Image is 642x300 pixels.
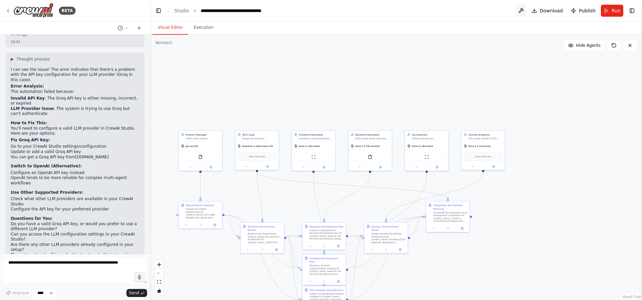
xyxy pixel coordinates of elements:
span: Send [129,290,139,296]
button: ▶Thought process [11,56,50,62]
button: Execution [188,21,219,35]
li: Do you have a valid Groq API key, or would you prefer to use a different LLM provider? [11,221,139,232]
img: FileReadTool [368,155,372,159]
button: Open in side panel [484,164,504,169]
div: Set up and maintain CI/CD pipelines, deployment infrastructure, and monitoring systems for {proje... [468,137,503,140]
button: Open in side panel [314,165,334,169]
g: Edge from 1a626899-f9a0-486d-bc40-0da6a3acc8a5 to d9ce6606-a01f-48be-b737-e0d4a137bbc1 [384,172,485,220]
g: Edge from a7407bed-e269-4335-8c0f-5e214d864307 to 8f8ee381-1735-4540-92d5-54b9d94ef041 [255,172,264,220]
li: Update or add a valid Groq API key [11,149,139,155]
button: Open in side panel [257,164,278,169]
g: Edge from a362ee11-77ef-4daf-b5c8-b1ae04e312ed to b295e725-582f-4a6b-bd7c-ae21c9a55740 [199,173,202,199]
button: Open in side panel [271,248,283,252]
div: Tech Lead [242,133,277,137]
div: DevOps EngineerSet up and maintain CI/CD pipelines, deployment infrastructure, and monitoring sys... [461,130,505,170]
span: Drop tools here [475,155,492,158]
div: Requirements AnalysisAnalyze the project requirements for {project_name} and create detailed user... [178,201,222,229]
g: Edge from a7407bed-e269-4335-8c0f-5e214d864307 to e55b404a-091a-4b5a-913c-7eb355407755 [255,172,449,199]
div: Technical Architecture DesignBased on the requirements analysis, design the technical architectur... [240,222,284,254]
span: ▶ [11,56,14,62]
span: gpt-oss-20b [186,145,198,147]
strong: Switch to OpenAI (Alternative): [11,164,82,168]
div: Frontend Developer [299,133,333,137]
a: React Flow attribution [623,295,641,299]
button: Send [126,289,147,297]
button: Start a new chat [134,24,144,32]
div: Frontend Development PlanDevelop a frontend implementation strategy for {project_name} based on t... [302,254,346,285]
button: Visual Editor [152,21,188,35]
button: Download [529,5,566,17]
button: zoom out [155,269,164,278]
div: Design and execute comprehensive testing strategies for {project_name}, including functional, int... [412,137,446,140]
span: llama-3.1-8b-instant [299,145,320,147]
span: Improve [12,290,29,296]
span: Hide Agents [576,43,601,48]
div: React Flow controls [155,260,164,295]
div: Integration and Release Planning [433,203,468,210]
button: No output available [255,248,270,252]
img: ScrapeWebsiteTool [425,155,429,159]
button: Publish [568,5,598,17]
div: Backend Developer [355,133,390,137]
div: Define clear product requirements, user stories, and acceptance criteria for {project_name}. Prio... [186,137,220,140]
div: Implement user-facing features and interfaces for {project_name} with a focus on user experience,... [299,137,333,140]
li: Go to your CrewAI Studio settings/configuration [11,144,139,149]
button: Open in side panel [370,165,391,169]
g: Edge from d9ce6606-a01f-48be-b737-e0d4a137bbc1 to e55b404a-091a-4b5a-913c-7eb355407755 [410,215,424,238]
div: Requirements Analysis [186,203,214,207]
button: No output available [379,248,394,252]
button: No output available [440,226,455,231]
span: Run [612,7,621,14]
div: Technical Architecture Design [248,225,282,232]
button: Hide left sidebar [154,6,163,15]
button: Switch to previous chat [115,24,131,32]
a: [DOMAIN_NAME] [75,155,109,159]
div: Product Manager [186,133,220,137]
span: deepseek-r1-distill-llama-70b [242,145,273,147]
button: Open in side panel [209,223,221,227]
button: Run [601,5,623,17]
li: OpenAI tends to be more reliable for complex multi-agent workflows [11,175,139,186]
button: Open in side panel [332,279,344,284]
p: You'll need to configure a valid LLM provider in CrewAI Studio. Here are your options: [11,126,139,136]
button: Open in side panel [201,165,221,169]
button: No output available [317,244,332,248]
a: Studio [174,8,189,13]
li: Are there any other LLM providers already configured in your setup? [11,242,139,253]
button: toggle interactivity [155,286,164,295]
button: No output available [317,279,332,284]
button: Open in side panel [456,226,468,231]
button: No output available [193,223,208,227]
div: QA EngineerDesign and execute comprehensive testing strategies for {project_name}, including func... [405,130,449,171]
p: The automation itself is perfectly structured - it's just waiting for a properly configured LLM p... [11,253,139,273]
g: Edge from b295e725-582f-4a6b-bd7c-ae21c9a55740 to 8f8ee381-1735-4540-92d5-54b9d94ef041 [224,213,238,238]
div: Frontend DeveloperImplement user-facing features and interfaces for {project_name} with a focus o... [292,130,336,171]
div: Based on the requirements analysis, design the technical architecture for {project_name}. Define ... [248,233,282,244]
g: Edge from 8f8ee381-1735-4540-92d5-54b9d94ef041 to a8e98942-374c-4a00-89d7-88b344e5e0ff [286,234,300,270]
div: QA Engineer [412,133,446,137]
div: Tech LeadDesign the technical architecture and implementation strategy for {project_name}. Review... [235,130,279,170]
li: Check what other LLM providers are available in your CrewAI Studio [11,196,139,207]
span: llama-3.2-1b-preview [468,145,491,147]
button: Improve [3,289,32,297]
span: Drop tools here [249,155,265,158]
span: llama-3.1-8b-instant [412,145,433,147]
nav: breadcrumb [174,7,276,14]
div: Product ManagerDefine clear product requirements, user stories, and acceptance criteria for {proj... [178,130,222,171]
div: DevOps Engineer [468,133,503,137]
li: Configure the API key for your preferred provider [11,207,139,212]
strong: Invalid API Key [11,96,45,101]
div: Build robust server-side logic, APIs, and database integrations for {project_name}. Ensure secure... [355,137,390,140]
div: Create a comprehensive backend development plan for {project_name} based on the technical archite... [310,229,344,240]
button: fit view [155,278,164,286]
div: BETA [59,7,76,15]
button: Open in side panel [394,248,406,252]
img: FileReadTool [198,155,203,159]
span: Publish [579,7,596,14]
strong: Questions for You: [11,216,52,221]
strong: How to Fix This: [11,121,47,125]
button: Open in side panel [332,244,344,248]
g: Edge from 8f8ee381-1735-4540-92d5-54b9d94ef041 to d9ce6606-a01f-48be-b737-e0d4a137bbc1 [286,234,362,238]
div: Analyze the project requirements for {project_name} and create detailed user stories with accepta... [186,208,220,219]
span: Download [540,7,563,14]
